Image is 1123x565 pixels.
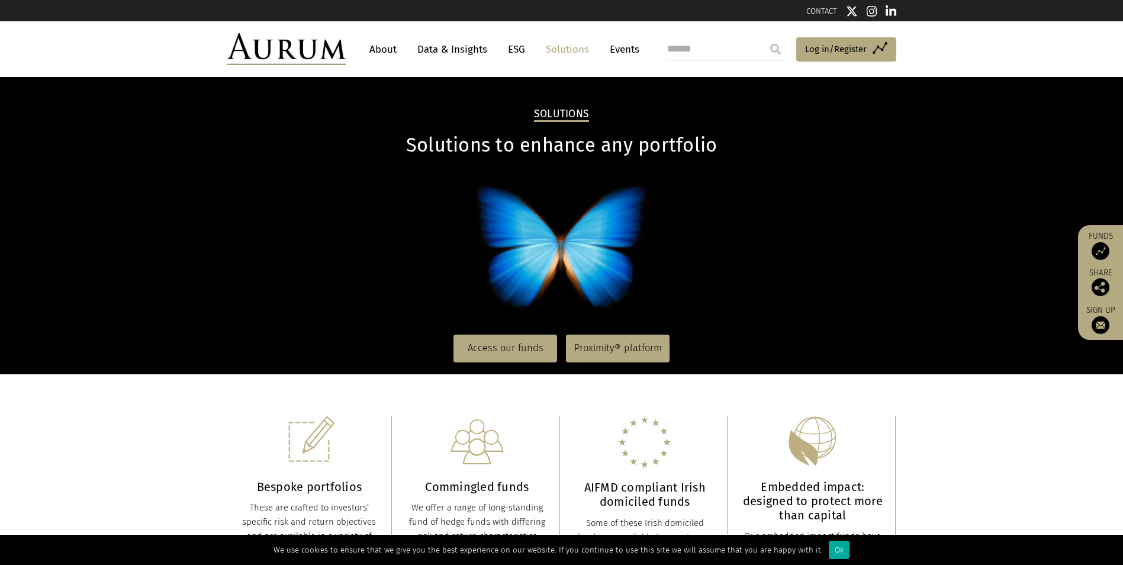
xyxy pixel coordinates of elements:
[1084,269,1117,296] div: Share
[239,480,380,494] h3: Bespoke portfolios
[742,480,883,522] h3: Embedded impact: designed to protect more than capital
[796,37,896,62] a: Log in/Register
[407,480,548,494] h3: Commingled funds
[805,42,867,56] span: Log in/Register
[829,541,850,559] div: Ok
[411,38,493,60] a: Data & Insights
[534,108,589,122] h2: Solutions
[806,7,837,15] a: CONTACT
[1092,278,1109,296] img: Share this post
[1092,316,1109,334] img: Sign up to our newsletter
[1084,231,1117,260] a: Funds
[886,5,896,17] img: Linkedin icon
[502,38,531,60] a: ESG
[764,37,787,61] input: Submit
[1084,305,1117,334] a: Sign up
[575,480,716,509] h3: AIFMD compliant Irish domiciled funds
[227,134,896,157] h1: Solutions to enhance any portfolio
[566,335,670,362] a: Proximity® platform
[1092,242,1109,260] img: Access Funds
[453,335,557,362] a: Access our funds
[540,38,595,60] a: Solutions
[363,38,403,60] a: About
[867,5,877,17] img: Instagram icon
[227,33,346,65] img: Aurum
[846,5,858,17] img: Twitter icon
[604,38,639,60] a: Events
